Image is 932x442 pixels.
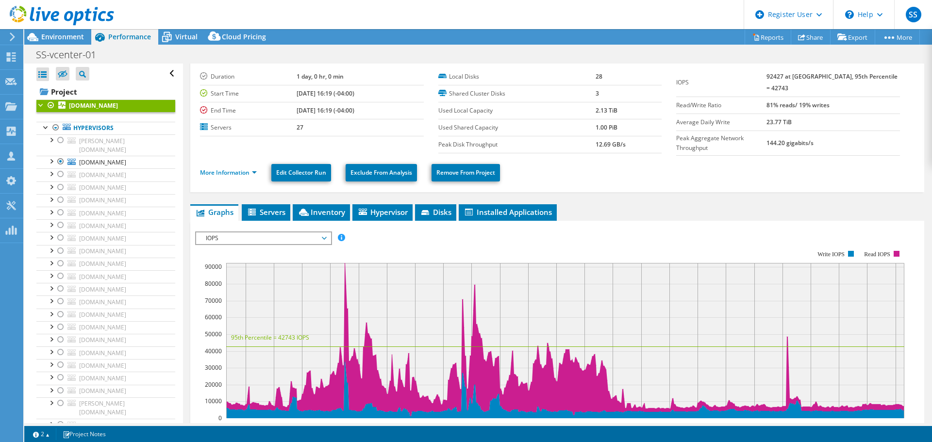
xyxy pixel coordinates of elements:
[676,117,766,127] label: Average Daily Write
[200,123,296,132] label: Servers
[205,279,222,288] text: 80000
[36,359,175,372] a: [DOMAIN_NAME]
[596,123,617,131] b: 1.00 PiB
[79,209,126,217] span: [DOMAIN_NAME]
[205,363,222,372] text: 30000
[438,106,596,115] label: Used Local Capacity
[36,134,175,156] a: [PERSON_NAME][DOMAIN_NAME]
[79,247,126,255] span: [DOMAIN_NAME]
[79,273,126,281] span: [DOMAIN_NAME]
[79,137,126,154] span: [PERSON_NAME][DOMAIN_NAME]
[596,72,602,81] b: 28
[79,311,126,319] span: [DOMAIN_NAME]
[205,296,222,305] text: 70000
[36,245,175,258] a: [DOMAIN_NAME]
[32,49,111,60] h1: SS-vcenter-01
[201,232,326,244] span: IOPS
[108,32,151,41] span: Performance
[200,106,296,115] label: End Time
[79,361,126,370] span: [DOMAIN_NAME]
[231,333,309,342] text: 95th Percentile = 42743 IOPS
[79,158,126,166] span: [DOMAIN_NAME]
[438,123,596,132] label: Used Shared Capacity
[676,100,766,110] label: Read/Write Ratio
[41,32,84,41] span: Environment
[766,72,898,92] b: 92427 at [GEOGRAPHIC_DATA], 95th Percentile = 42743
[205,347,222,355] text: 40000
[79,387,126,395] span: [DOMAIN_NAME]
[36,270,175,283] a: [DOMAIN_NAME]
[845,10,854,19] svg: \n
[36,295,175,308] a: [DOMAIN_NAME]
[36,84,175,99] a: Project
[676,133,766,153] label: Peak Aggregate Network Throughput
[200,168,257,177] a: More Information
[36,156,175,168] a: [DOMAIN_NAME]
[298,207,345,217] span: Inventory
[817,251,845,258] text: Write IOPS
[36,232,175,245] a: [DOMAIN_NAME]
[200,89,296,98] label: Start Time
[420,207,451,217] span: Disks
[346,164,417,181] a: Exclude From Analysis
[79,285,126,294] span: [DOMAIN_NAME]
[218,414,222,422] text: 0
[79,399,126,416] span: [PERSON_NAME][DOMAIN_NAME]
[766,139,814,147] b: 144.20 gigabits/s
[297,89,354,98] b: [DATE] 16:19 (-04:00)
[79,260,126,268] span: [DOMAIN_NAME]
[36,385,175,397] a: [DOMAIN_NAME]
[297,123,303,131] b: 27
[596,89,599,98] b: 3
[26,428,56,440] a: 2
[205,380,222,389] text: 20000
[79,234,126,243] span: [DOMAIN_NAME]
[36,283,175,295] a: [DOMAIN_NAME]
[205,330,222,338] text: 50000
[205,313,222,321] text: 60000
[36,168,175,181] a: [DOMAIN_NAME]
[36,99,175,112] a: [DOMAIN_NAME]
[36,219,175,232] a: [DOMAIN_NAME]
[36,419,175,431] a: [DOMAIN_NAME]
[79,374,126,382] span: [DOMAIN_NAME]
[222,32,266,41] span: Cloud Pricing
[865,251,891,258] text: Read IOPS
[79,349,126,357] span: [DOMAIN_NAME]
[69,101,118,110] b: [DOMAIN_NAME]
[36,207,175,219] a: [DOMAIN_NAME]
[745,30,791,45] a: Reports
[596,140,626,148] b: 12.69 GB/s
[830,30,875,45] a: Export
[438,140,596,149] label: Peak Disk Throughput
[195,207,233,217] span: Graphs
[36,321,175,334] a: [DOMAIN_NAME]
[79,171,126,179] span: [DOMAIN_NAME]
[906,7,921,22] span: SS
[79,196,126,204] span: [DOMAIN_NAME]
[36,346,175,359] a: [DOMAIN_NAME]
[200,72,296,82] label: Duration
[875,30,920,45] a: More
[36,397,175,419] a: [PERSON_NAME][DOMAIN_NAME]
[297,72,344,81] b: 1 day, 0 hr, 0 min
[297,106,354,115] b: [DATE] 16:19 (-04:00)
[36,181,175,194] a: [DOMAIN_NAME]
[36,258,175,270] a: [DOMAIN_NAME]
[438,89,596,98] label: Shared Cluster Disks
[766,101,830,109] b: 81% reads/ 19% writes
[766,118,792,126] b: 23.77 TiB
[79,336,126,344] span: [DOMAIN_NAME]
[79,298,126,306] span: [DOMAIN_NAME]
[432,164,500,181] a: Remove From Project
[79,421,126,429] span: [DOMAIN_NAME]
[36,372,175,384] a: [DOMAIN_NAME]
[205,397,222,405] text: 10000
[79,183,126,192] span: [DOMAIN_NAME]
[79,323,126,331] span: [DOMAIN_NAME]
[36,122,175,134] a: Hypervisors
[271,164,331,181] a: Edit Collector Run
[791,30,831,45] a: Share
[438,72,596,82] label: Local Disks
[247,207,285,217] span: Servers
